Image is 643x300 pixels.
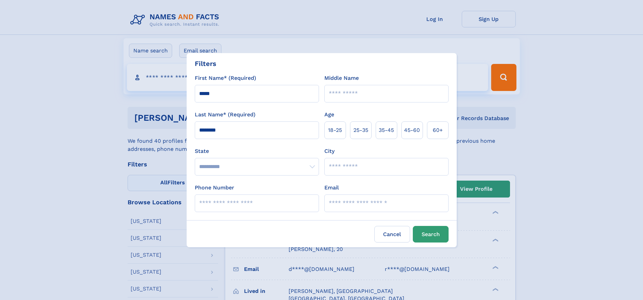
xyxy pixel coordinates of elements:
label: Phone Number [195,184,234,192]
span: 35‑45 [379,126,394,134]
span: 25‑35 [353,126,368,134]
label: First Name* (Required) [195,74,256,82]
label: Last Name* (Required) [195,111,256,119]
label: City [324,147,334,155]
label: Cancel [374,226,410,243]
span: 18‑25 [328,126,342,134]
div: Filters [195,59,216,69]
button: Search [413,226,449,243]
label: Email [324,184,339,192]
span: 45‑60 [404,126,420,134]
label: Middle Name [324,74,359,82]
label: Age [324,111,334,119]
label: State [195,147,319,155]
span: 60+ [433,126,443,134]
